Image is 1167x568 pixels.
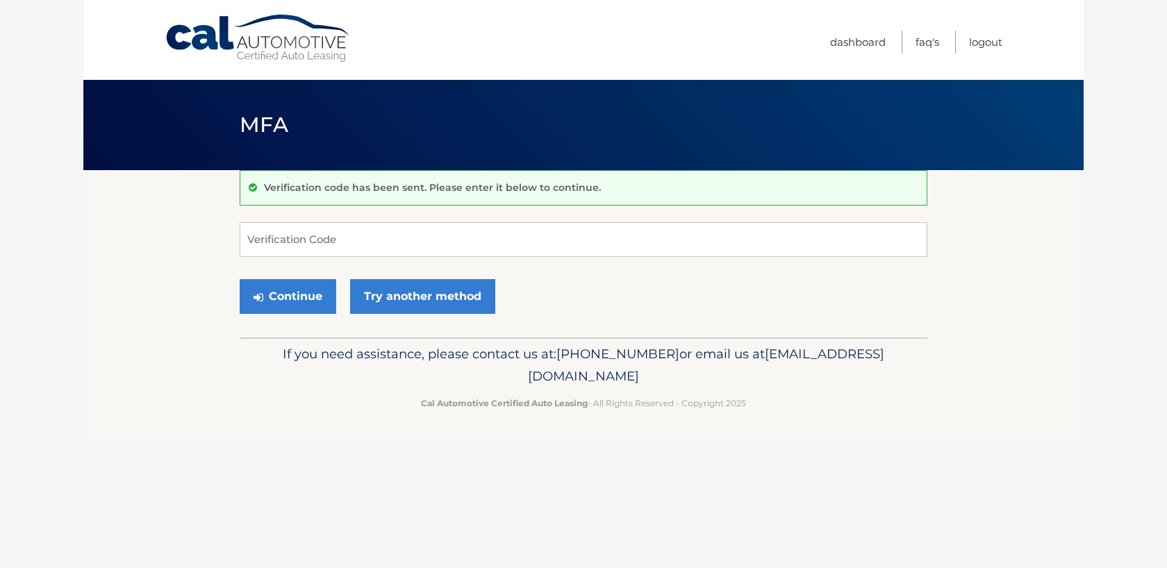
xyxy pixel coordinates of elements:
[240,279,336,314] button: Continue
[240,112,288,137] span: MFA
[969,31,1002,53] a: Logout
[916,31,939,53] a: FAQ's
[264,181,601,194] p: Verification code has been sent. Please enter it below to continue.
[421,398,588,408] strong: Cal Automotive Certified Auto Leasing
[249,343,918,387] p: If you need assistance, please contact us at: or email us at
[165,14,352,63] a: Cal Automotive
[350,279,495,314] a: Try another method
[830,31,886,53] a: Dashboard
[556,346,679,362] span: [PHONE_NUMBER]
[249,396,918,410] p: - All Rights Reserved - Copyright 2025
[240,222,927,257] input: Verification Code
[528,346,884,384] span: [EMAIL_ADDRESS][DOMAIN_NAME]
